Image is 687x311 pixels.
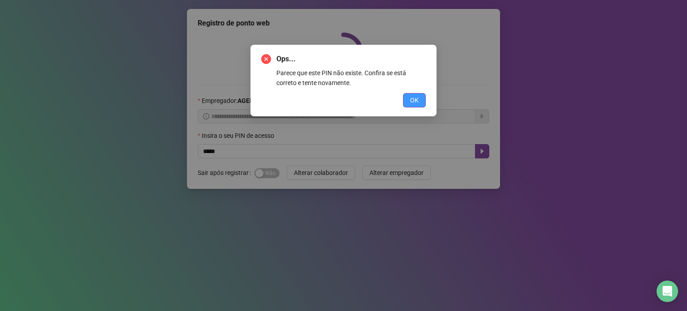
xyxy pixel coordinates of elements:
div: Parece que este PIN não existe. Confira se está correto e tente novamente. [276,68,426,88]
span: OK [410,95,419,105]
span: close-circle [261,54,271,64]
span: Ops... [276,54,426,64]
button: OK [403,93,426,107]
div: Open Intercom Messenger [657,281,678,302]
